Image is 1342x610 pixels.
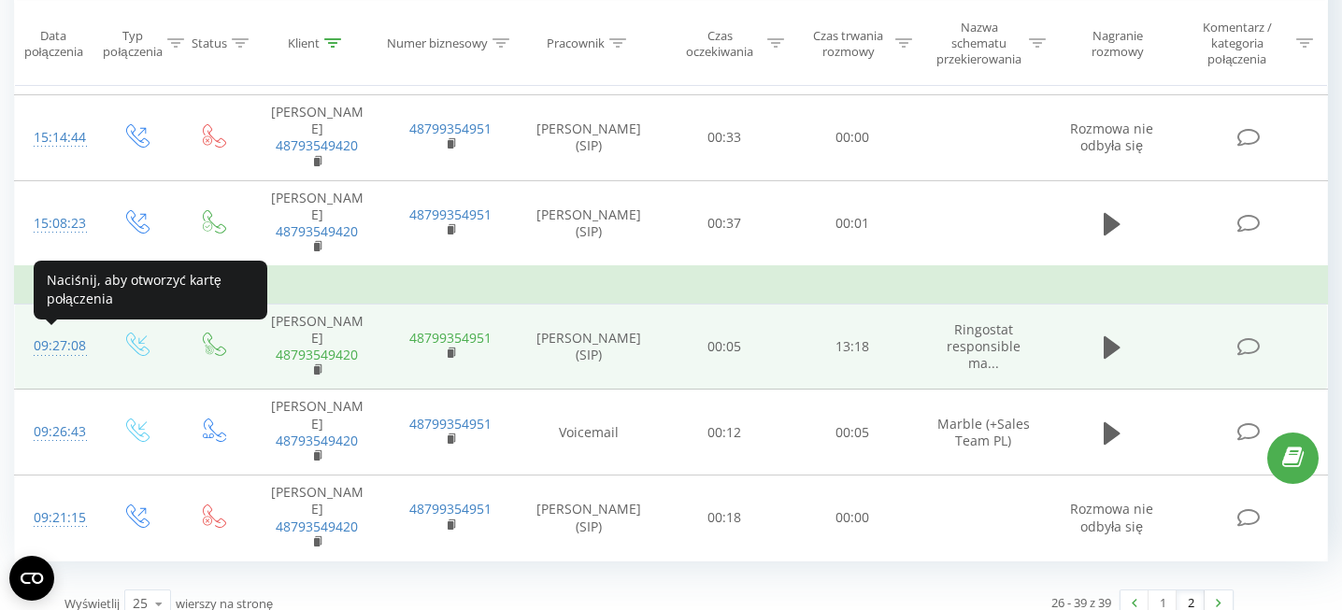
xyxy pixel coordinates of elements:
[34,261,267,319] div: Naciśnij, aby otworzyć kartę połączenia
[34,328,78,364] div: 09:27:08
[517,304,661,390] td: [PERSON_NAME] (SIP)
[15,266,1328,304] td: [DATE]
[409,206,492,223] a: 48799354951
[276,432,358,449] a: 48793549420
[917,390,1050,475] td: Marble (+Sales Team PL)
[9,556,54,601] button: Open CMP widget
[276,222,358,240] a: 48793549420
[661,180,789,266] td: 00:37
[947,320,1021,372] span: Ringostat responsible ma...
[250,304,384,390] td: [PERSON_NAME]
[250,475,384,561] td: [PERSON_NAME]
[934,20,1024,67] div: Nazwa schematu przekierowania
[409,329,492,347] a: 48799354951
[192,35,227,51] div: Status
[409,500,492,518] a: 48799354951
[789,304,917,390] td: 13:18
[387,35,488,51] div: Numer biznesowy
[517,390,661,475] td: Voicemail
[1070,500,1153,534] span: Rozmowa nie odbyła się
[34,120,78,156] div: 15:14:44
[789,475,917,561] td: 00:00
[34,206,78,242] div: 15:08:23
[661,304,789,390] td: 00:05
[661,475,789,561] td: 00:18
[103,27,162,59] div: Typ połączenia
[547,35,605,51] div: Pracownik
[250,94,384,180] td: [PERSON_NAME]
[661,390,789,475] td: 00:12
[1067,27,1169,59] div: Nagranie rozmowy
[789,94,917,180] td: 00:00
[789,390,917,475] td: 00:05
[276,518,358,535] a: 48793549420
[34,414,78,450] div: 09:26:43
[15,27,92,59] div: Data połączenia
[517,475,661,561] td: [PERSON_NAME] (SIP)
[276,346,358,363] a: 48793549420
[1070,120,1153,154] span: Rozmowa nie odbyła się
[34,500,78,536] div: 09:21:15
[288,35,320,51] div: Klient
[409,120,492,137] a: 48799354951
[789,180,917,266] td: 00:01
[276,136,358,154] a: 48793549420
[661,94,789,180] td: 00:33
[409,415,492,433] a: 48799354951
[678,27,763,59] div: Czas oczekiwania
[517,180,661,266] td: [PERSON_NAME] (SIP)
[517,94,661,180] td: [PERSON_NAME] (SIP)
[1182,20,1292,67] div: Komentarz / kategoria połączenia
[806,27,891,59] div: Czas trwania rozmowy
[250,180,384,266] td: [PERSON_NAME]
[250,390,384,475] td: [PERSON_NAME]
